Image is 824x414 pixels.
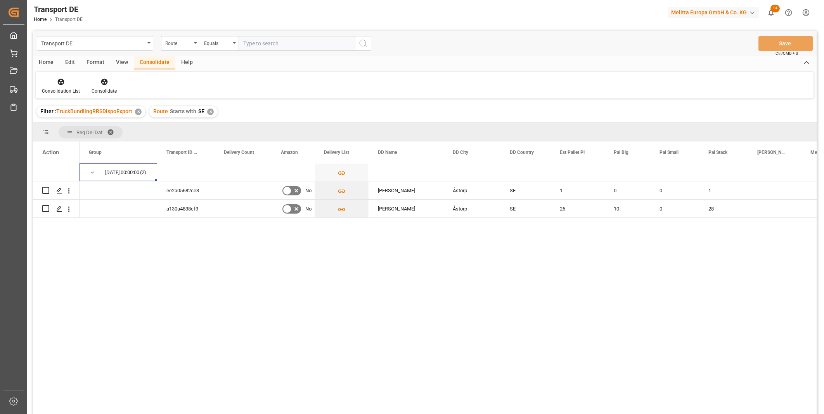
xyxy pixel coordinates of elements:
button: show 14 new notifications [762,4,780,21]
div: Press SPACE to select this row. [33,200,80,218]
div: [DATE] 00:00:00 [105,164,139,181]
span: Group [89,150,102,155]
span: No [305,200,312,218]
div: [PERSON_NAME] [369,181,443,199]
div: Equals [204,38,230,47]
div: ✕ [135,109,142,115]
span: TruckBundlingRRSDispoExport [56,108,132,114]
div: 25 [550,200,604,217]
div: 10 [604,200,650,217]
div: 0 [650,181,699,199]
span: Est Pallet Pl [560,150,585,155]
div: Edit [59,56,81,69]
span: Delivery Count [224,150,254,155]
span: [PERSON_NAME] [757,150,785,155]
span: Pal Big [614,150,628,155]
div: View [110,56,134,69]
div: Consolidation List [42,88,80,95]
span: Amazon [281,150,298,155]
div: Format [81,56,110,69]
span: DD Country [510,150,534,155]
div: Help [175,56,199,69]
div: a130a4838cf3 [157,200,215,217]
span: Route [153,108,168,114]
button: Help Center [780,4,797,21]
div: Åstorp [443,200,500,217]
span: Delivery List [324,150,349,155]
div: ee2a05682ce3 [157,181,215,199]
div: 0 [604,181,650,199]
input: Type to search [239,36,355,51]
div: Consolidate [134,56,175,69]
div: Press SPACE to select this row. [33,181,80,200]
div: Press SPACE to select this row. [33,163,80,181]
span: Starts with [170,108,196,114]
div: [PERSON_NAME] [369,200,443,217]
div: SE [500,200,550,217]
div: Åstorp [443,181,500,199]
button: open menu [161,36,200,51]
button: Save [758,36,813,51]
span: DD City [453,150,468,155]
span: DD Name [378,150,397,155]
div: 1 [550,181,604,199]
button: Melitta Europa GmbH & Co. KG [668,5,762,20]
span: Filter : [40,108,56,114]
span: (2) [140,164,146,181]
a: Home [34,17,47,22]
span: Pal Small [660,150,679,155]
div: Action [42,149,59,156]
div: Melitta Europa GmbH & Co. KG [668,7,759,18]
div: 1 [699,181,748,199]
span: SE [198,108,204,114]
span: Req Del Dat [76,129,102,135]
button: search button [355,36,371,51]
div: Transport DE [34,3,83,15]
div: 0 [650,200,699,217]
span: Pal Stack [708,150,727,155]
div: Consolidate [92,88,117,95]
div: Transport DE [41,38,145,48]
button: open menu [200,36,239,51]
div: 28 [699,200,748,217]
span: 14 [770,5,780,12]
div: ✕ [207,109,214,115]
div: SE [500,181,550,199]
span: Transport ID Logward [166,150,198,155]
div: Route [165,38,192,47]
div: Home [33,56,59,69]
button: open menu [37,36,153,51]
span: Ctrl/CMD + S [776,50,798,56]
span: No [305,182,312,200]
